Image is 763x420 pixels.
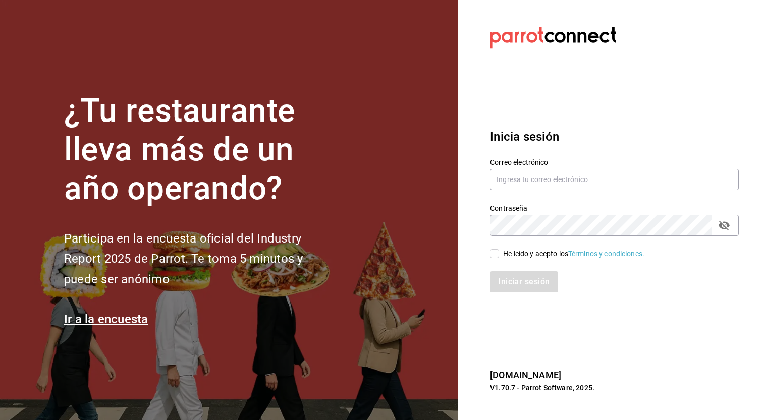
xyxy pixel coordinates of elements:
[490,370,561,380] a: [DOMAIN_NAME]
[64,228,337,290] h2: Participa en la encuesta oficial del Industry Report 2025 de Parrot. Te toma 5 minutos y puede se...
[490,205,739,212] label: Contraseña
[64,312,148,326] a: Ir a la encuesta
[568,250,644,258] a: Términos y condiciones.
[490,383,739,393] p: V1.70.7 - Parrot Software, 2025.
[716,217,733,234] button: passwordField
[503,249,644,259] div: He leído y acepto los
[490,128,739,146] h3: Inicia sesión
[490,159,739,166] label: Correo electrónico
[64,92,337,208] h1: ¿Tu restaurante lleva más de un año operando?
[490,169,739,190] input: Ingresa tu correo electrónico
